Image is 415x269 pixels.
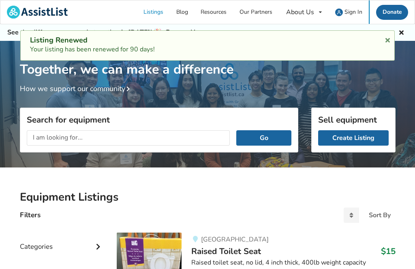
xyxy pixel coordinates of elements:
[286,9,314,15] div: About Us
[20,84,133,93] a: How we support our community
[329,0,369,24] a: user icon Sign In
[30,36,385,54] div: Your listing has been renewed for 90 days!
[318,130,389,146] a: Create Listing
[195,0,233,24] a: Resources
[335,8,343,16] img: user icon
[7,6,68,19] img: assistlist-logo
[27,114,291,125] h3: Search for equipment
[376,5,409,20] a: Donate
[233,0,279,24] a: Our Partners
[201,235,269,244] span: [GEOGRAPHIC_DATA]
[191,246,261,257] span: Raised Toilet Seat
[344,8,362,16] span: Sign In
[369,212,391,218] div: Sort By
[191,258,395,267] div: Raised toilet seat, no lid, 4 inch thick, 400lb weight capacity
[236,130,291,146] button: Go
[20,41,396,78] h1: Together, we can make a difference
[27,130,230,146] input: I am looking for...
[20,210,41,220] h4: Filters
[20,190,396,204] h2: Equipment Listings
[166,28,205,37] a: Browse Here
[20,226,104,255] div: Categories
[137,0,170,24] a: Listings
[7,28,205,37] h5: See the difference we made together in [DATE]! 🎉
[318,114,389,125] h3: Sell equipment
[30,36,385,45] div: Listing Renewed
[381,246,396,256] h3: $15
[170,0,195,24] a: Blog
